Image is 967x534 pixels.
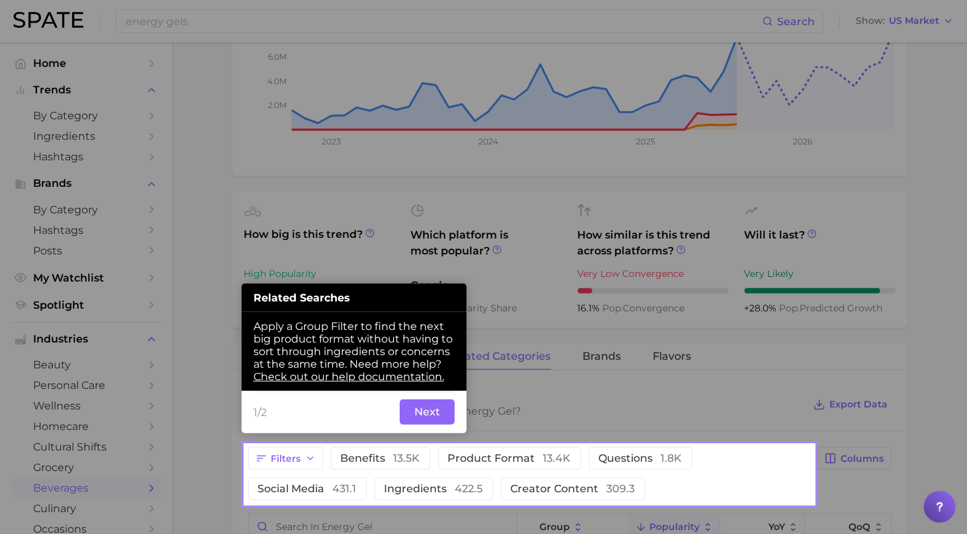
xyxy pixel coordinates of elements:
[448,453,571,464] span: product format
[599,453,682,464] span: questions
[607,482,635,495] span: 309.3
[511,484,635,494] span: creator content
[248,447,323,470] button: Filters
[385,484,483,494] span: ingredients
[333,482,357,495] span: 431.1
[455,482,483,495] span: 422.5
[341,453,420,464] span: benefits
[661,452,682,464] span: 1.8k
[271,453,301,464] span: Filters
[258,484,357,494] span: social media
[394,452,420,464] span: 13.5k
[543,452,571,464] span: 13.4k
